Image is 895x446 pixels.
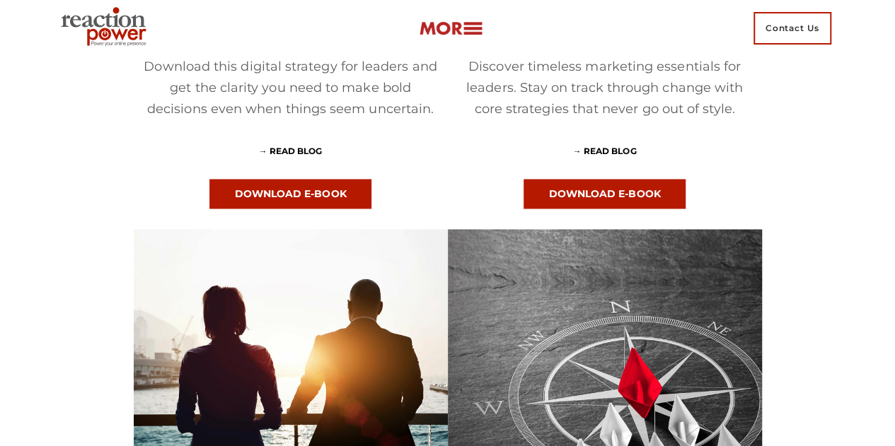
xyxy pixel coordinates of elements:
[259,146,323,156] a: → READ BLOG
[753,12,831,45] span: Contact Us
[55,3,158,54] img: Executive Branding | Personal Branding Agency
[455,57,755,119] p: Discover timeless marketing essentials for leaders. Stay on track through change with core strate...
[141,57,441,119] p: Download this digital strategy for leaders and get the clarity you need to make bold decisions ev...
[419,20,483,37] img: more-btn.png
[524,179,685,209] a: DOWNLOAD E-BOOK
[209,179,371,209] a: DOWNLOAD E-BOOK
[573,146,637,156] a: → READ BLOG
